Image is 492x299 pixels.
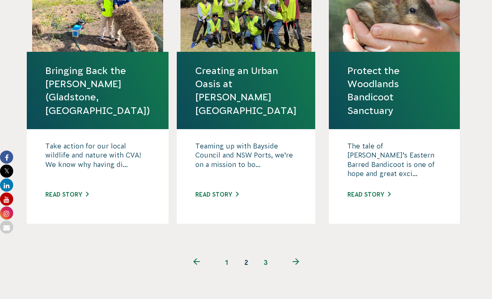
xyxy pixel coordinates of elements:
[347,191,391,198] a: Read story
[45,141,150,183] p: Take action for our local wildlife and nature with CVA! We know why having di...
[216,253,236,272] a: 1
[45,191,89,198] a: Read story
[176,253,316,272] ul: Pagination
[236,253,256,272] span: 2
[347,64,441,117] a: Protect the Woodlands Bandicoot Sanctuary
[176,253,216,272] a: Previous page
[195,191,239,198] a: Read story
[256,253,276,272] a: 3
[276,253,316,272] a: Next page
[195,141,297,183] p: Teaming up with Bayside Council and NSW Ports, we’re on a mission to bo...
[195,64,297,117] a: Creating an Urban Oasis at [PERSON_NAME][GEOGRAPHIC_DATA]
[347,141,441,183] p: The tale of [PERSON_NAME]’s Eastern Barred Bandicoot is one of hope and great exci...
[45,64,150,117] a: Bringing Back the [PERSON_NAME] (Gladstone, [GEOGRAPHIC_DATA])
